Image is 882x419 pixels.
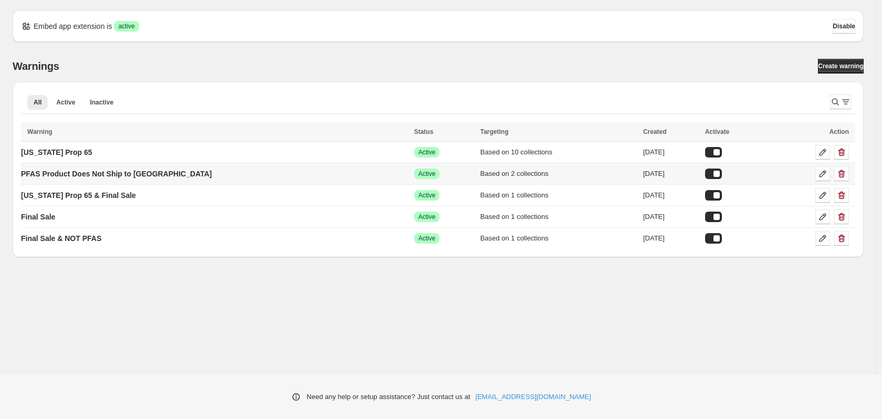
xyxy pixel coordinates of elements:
[90,98,113,107] span: Inactive
[480,190,637,201] div: Based on 1 collections
[418,234,436,243] span: Active
[480,169,637,179] div: Based on 2 collections
[118,22,134,30] span: active
[480,147,637,158] div: Based on 10 collections
[643,128,667,135] span: Created
[34,98,41,107] span: All
[21,230,101,247] a: Final Sale & NOT PFAS
[818,62,864,70] span: Create warning
[705,128,730,135] span: Activate
[56,98,75,107] span: Active
[833,19,855,34] button: Disable
[34,21,112,32] p: Embed app extension is
[21,212,55,222] p: Final Sale
[27,128,52,135] span: Warning
[21,187,136,204] a: [US_STATE] Prop 65 & Final Sale
[21,190,136,201] p: [US_STATE] Prop 65 & Final Sale
[21,233,101,244] p: Final Sale & NOT PFAS
[643,212,699,222] div: [DATE]
[643,233,699,244] div: [DATE]
[643,169,699,179] div: [DATE]
[418,191,436,200] span: Active
[643,147,699,158] div: [DATE]
[418,148,436,156] span: Active
[414,128,434,135] span: Status
[21,165,212,182] a: PFAS Product Does Not Ship to [GEOGRAPHIC_DATA]
[830,95,851,109] button: Search and filter results
[829,128,849,135] span: Action
[643,190,699,201] div: [DATE]
[818,59,864,74] a: Create warning
[21,147,92,158] p: [US_STATE] Prop 65
[418,170,436,178] span: Active
[418,213,436,221] span: Active
[21,169,212,179] p: PFAS Product Does Not Ship to [GEOGRAPHIC_DATA]
[13,60,59,72] h2: Warnings
[833,22,855,30] span: Disable
[480,128,509,135] span: Targeting
[21,144,92,161] a: [US_STATE] Prop 65
[476,392,591,402] a: [EMAIL_ADDRESS][DOMAIN_NAME]
[480,233,637,244] div: Based on 1 collections
[21,208,55,225] a: Final Sale
[480,212,637,222] div: Based on 1 collections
